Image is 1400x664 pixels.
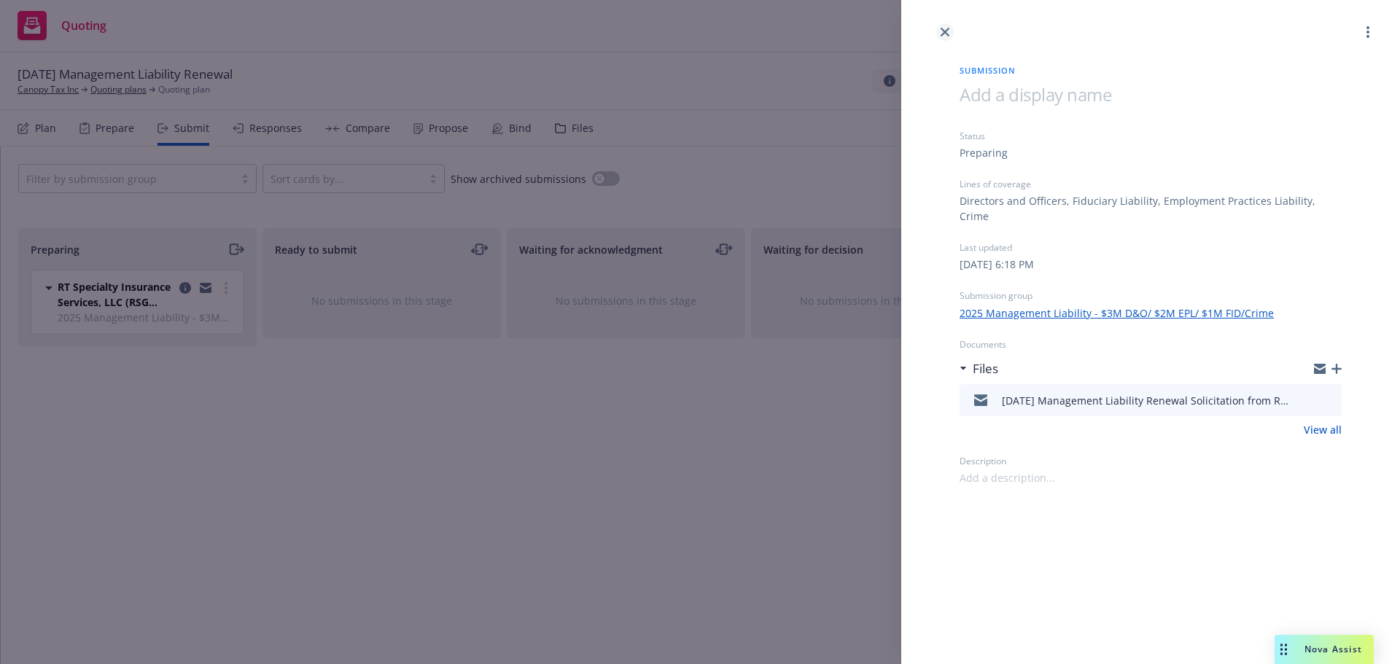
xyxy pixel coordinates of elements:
a: View all [1304,422,1342,437]
div: Documents [960,338,1342,351]
div: Drag to move [1275,635,1293,664]
button: Nova Assist [1275,635,1374,664]
span: Nova Assist [1304,643,1362,655]
a: 2025 Management Liability - $3M D&O/ $2M EPL/ $1M FID/Crime [960,305,1274,321]
button: preview file [1323,391,1336,409]
a: more [1359,23,1377,41]
div: Files [960,359,998,378]
div: Description [960,455,1342,467]
div: [DATE] 6:18 PM [960,257,1034,272]
div: [DATE] Management Liability Renewal Solicitation from RT Specialty.msg [1002,393,1294,408]
div: Last updated [960,241,1342,254]
button: download file [1299,391,1311,409]
div: Preparing [960,145,1008,160]
div: Submission group [960,289,1342,302]
h3: Files [973,359,998,378]
a: close [936,23,954,41]
span: Submission [960,64,1342,77]
div: Status [960,130,1342,142]
div: Lines of coverage [960,178,1342,190]
div: Directors and Officers, Fiduciary Liability, Employment Practices Liability, Crime [960,193,1342,224]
